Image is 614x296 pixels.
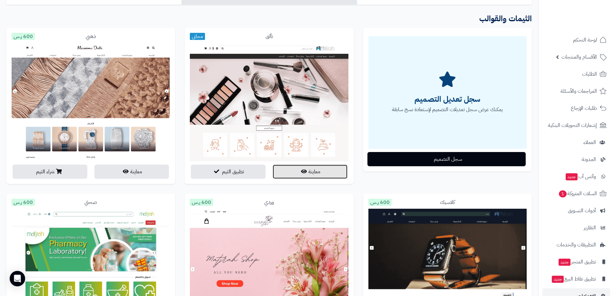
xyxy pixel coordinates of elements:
span: مجاني [190,33,205,40]
span: التطبيقات والخدمات [557,240,596,249]
span: جديد [566,173,578,180]
button: معاينة [273,165,347,179]
span: جديد [552,276,564,283]
span: الطلبات [582,70,597,79]
a: تطبيق المتجرجديد [542,254,610,270]
a: المراجعات والأسئلة [542,83,610,99]
span: إشعارات التحويلات البنكية [548,121,597,130]
a: السلات المتروكة1 [542,186,610,201]
span: لوحة التحكم [573,35,597,44]
h3: الثيمات والقوالب [6,12,532,25]
button: سجل التصميم [367,152,526,166]
span: 600 ر.س [190,199,213,206]
div: Open Intercom Messenger [10,271,25,286]
span: السلات المتروكة [558,189,597,198]
img: logo-2.png [570,15,608,29]
span: تطبيق نقاط البيع [551,274,596,283]
span: وآتس آب [565,172,596,181]
button: تطبيق الثيم [191,165,266,179]
div: ذهبي [12,33,170,40]
span: التقارير [584,223,596,232]
span: الأقسام والمنتجات [561,53,597,62]
div: يمكنك عرض سجل تعديلات التصميم لإستعادة نسخ سابقة [368,36,527,149]
span: جديد [559,259,570,266]
span: 600 ر.س [12,33,35,40]
span: طلبات الإرجاع [571,104,597,113]
a: طلبات الإرجاع [542,100,610,116]
a: لوحة التحكم [542,32,610,48]
span: العملاء [583,138,596,147]
span: تطبيق المتجر [558,257,596,266]
a: تطبيق نقاط البيعجديد [542,271,610,287]
span: المراجعات والأسئلة [560,87,597,96]
a: التقارير [542,220,610,235]
div: صحتي [12,199,170,206]
a: العملاء [542,135,610,150]
a: المدونة [542,152,610,167]
span: 600 ر.س [368,199,392,206]
a: إشعارات التحويلات البنكية [542,118,610,133]
span: 600 ر.س [12,199,35,206]
h2: سجل تعديل التصميم [368,93,527,106]
span: المدونة [582,155,596,164]
button: معاينة [94,165,169,179]
button: شراء الثيم [13,165,87,179]
span: تطبيق الثيم [222,168,244,176]
span: 1 [559,190,567,197]
a: أدوات التسويق [542,203,610,218]
div: تألق [190,33,348,40]
a: وآتس آبجديد [542,169,610,184]
div: وردي [190,199,348,206]
span: أدوات التسويق [568,206,596,215]
a: التطبيقات والخدمات [542,237,610,253]
a: الطلبات [542,66,610,82]
div: كلاسيك [368,199,527,206]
